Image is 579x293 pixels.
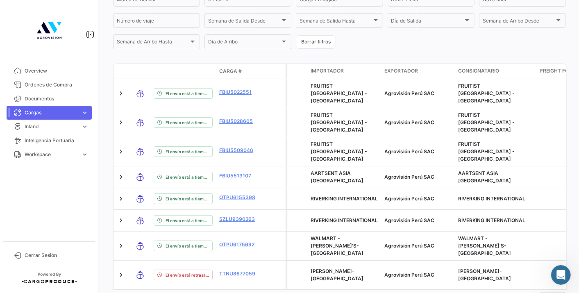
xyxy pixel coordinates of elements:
span: Semana de Salida Desde [208,19,280,25]
a: FBIU5028605 [219,118,262,125]
a: Órdenes de Compra [7,78,92,92]
span: Exportador [384,67,418,75]
span: DRISCOLL'S-THAILAND [311,268,363,282]
span: Inicio [32,238,50,244]
span: AARTSENT ASIA China [311,170,363,184]
p: [PERSON_NAME] 👋 [16,58,148,72]
datatable-header-cell: Exportador [381,64,455,79]
span: El envío está a tiempo. [166,119,209,126]
div: Envíanos un mensaje [17,117,137,126]
span: El envío está retrasado. [166,272,209,278]
a: FBIU5509046 [219,147,262,154]
span: Día de Arribo [208,40,280,46]
span: FRUITIST SHANGHAI -CHINA [458,112,515,133]
span: Mensajes [109,238,136,244]
a: Overview [7,64,92,78]
a: Expand/Collapse Row [117,89,125,98]
span: Agrovisión Perú SAC [384,272,434,278]
span: Semana de Arribo Desde [483,19,555,25]
span: expand_more [81,109,89,116]
span: expand_more [81,151,89,158]
span: FRUITIST SHANGHAI -CHINA [311,141,367,162]
span: Agrovisión Perú SAC [384,148,434,154]
div: Profile image for Rocio [96,13,112,30]
a: Documentos [7,92,92,106]
a: Expand/Collapse Row [117,118,125,127]
span: Cerrar Sesión [25,252,89,259]
span: El envío está a tiempo. [166,148,209,155]
span: El envío está a tiempo. [166,174,209,180]
span: Workspace [25,151,78,158]
a: Expand/Collapse Row [117,242,125,250]
button: Borrar filtros [296,35,336,49]
a: Expand/Collapse Row [117,173,125,181]
span: Día de Salida [391,19,463,25]
span: Importador [311,67,344,75]
span: RIVERKING INTERNATIONAL [458,217,525,223]
iframe: Intercom live chat [551,265,571,285]
span: Agrovisión Perú SAC [384,174,434,180]
a: OTPU6155398 [219,194,262,201]
datatable-header-cell: Modo de Transporte [130,68,150,75]
datatable-header-cell: Consignatario [455,64,537,79]
span: RIVERKING INTERNATIONAL [458,195,525,202]
a: TTNU8677059 [219,270,262,277]
span: FRUITIST SHANGHAI -CHINA [311,112,367,133]
span: Agrovisión Perú SAC [384,119,434,125]
span: Inteligencia Portuaria [25,137,89,144]
a: OTPU6175692 [219,241,262,248]
span: WALMART - SAM'S-CHINA [311,235,363,256]
a: Expand/Collapse Row [117,216,125,225]
span: Inland [25,123,78,130]
span: FRUITIST SHANGHAI -CHINA [458,83,515,104]
span: Agrovisión Perú SAC [384,90,434,96]
span: Agrovisión Perú SAC [384,243,434,249]
datatable-header-cell: Póliza [265,68,286,75]
span: expand_more [81,123,89,130]
span: Órdenes de Compra [25,81,89,89]
div: Profile image for Andrielle [111,13,128,30]
span: El envío está a tiempo. [166,195,209,202]
span: Semana de Salida Hasta [300,19,372,25]
img: logo [16,18,79,26]
a: Expand/Collapse Row [117,148,125,156]
span: AARTSENT ASIA China [458,170,511,184]
span: Semana de Arribo Hasta [117,40,189,46]
a: SZLU9390263 [219,216,262,223]
span: RIVERKING INTERNATIONAL [311,195,378,202]
span: WALMART - SAM'S-CHINA [458,235,511,256]
span: El envío está a tiempo. [166,90,209,97]
img: 4b7f8542-3a82-4138-a362-aafd166d3a59.jpg [29,10,70,51]
span: FRUITIST SHANGHAI -CHINA [458,141,515,162]
span: Agrovisión Perú SAC [384,217,434,223]
span: Agrovisión Perú SAC [384,195,434,202]
span: Overview [25,67,89,75]
a: FBIU5513107 [219,172,262,179]
a: Inteligencia Portuaria [7,134,92,148]
div: Envíanos un mensaje [8,110,156,133]
span: Carga # [219,68,242,75]
a: Expand/Collapse Row [117,195,125,203]
datatable-header-cell: Carga # [216,64,265,78]
datatable-header-cell: Carga Protegida [287,64,307,79]
span: Documentos [25,95,89,102]
span: Consignatario [458,67,499,75]
span: Cargas [25,109,78,116]
span: El envío está a tiempo. [166,243,209,249]
p: ¿Cómo podemos ayudarte? [16,72,148,100]
datatable-header-cell: Importador [307,64,381,79]
datatable-header-cell: Estado de Envio [150,68,216,75]
span: El envío está a tiempo. [166,217,209,224]
a: FBIU5022551 [219,89,262,96]
span: RIVERKING INTERNATIONAL [311,217,378,223]
div: Cerrar [141,13,156,28]
span: DRISCOLL'S-THAILAND [458,268,511,282]
a: Expand/Collapse Row [117,271,125,279]
button: Mensajes [82,218,164,250]
span: FRUITIST SHANGHAI -CHINA [311,83,367,104]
